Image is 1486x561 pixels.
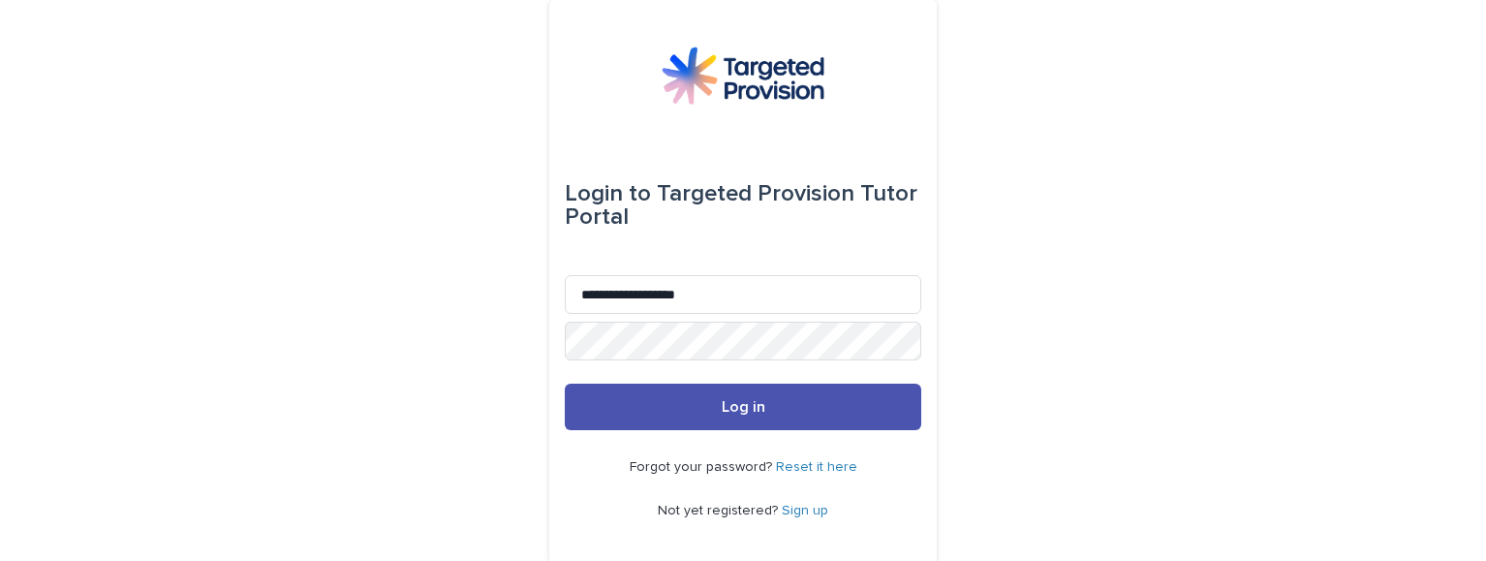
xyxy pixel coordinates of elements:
[565,182,651,205] span: Login to
[782,504,828,517] a: Sign up
[565,167,921,244] div: Targeted Provision Tutor Portal
[630,460,776,474] span: Forgot your password?
[662,47,824,105] img: M5nRWzHhSzIhMunXDL62
[658,504,782,517] span: Not yet registered?
[776,460,857,474] a: Reset it here
[565,384,921,430] button: Log in
[722,399,765,415] span: Log in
